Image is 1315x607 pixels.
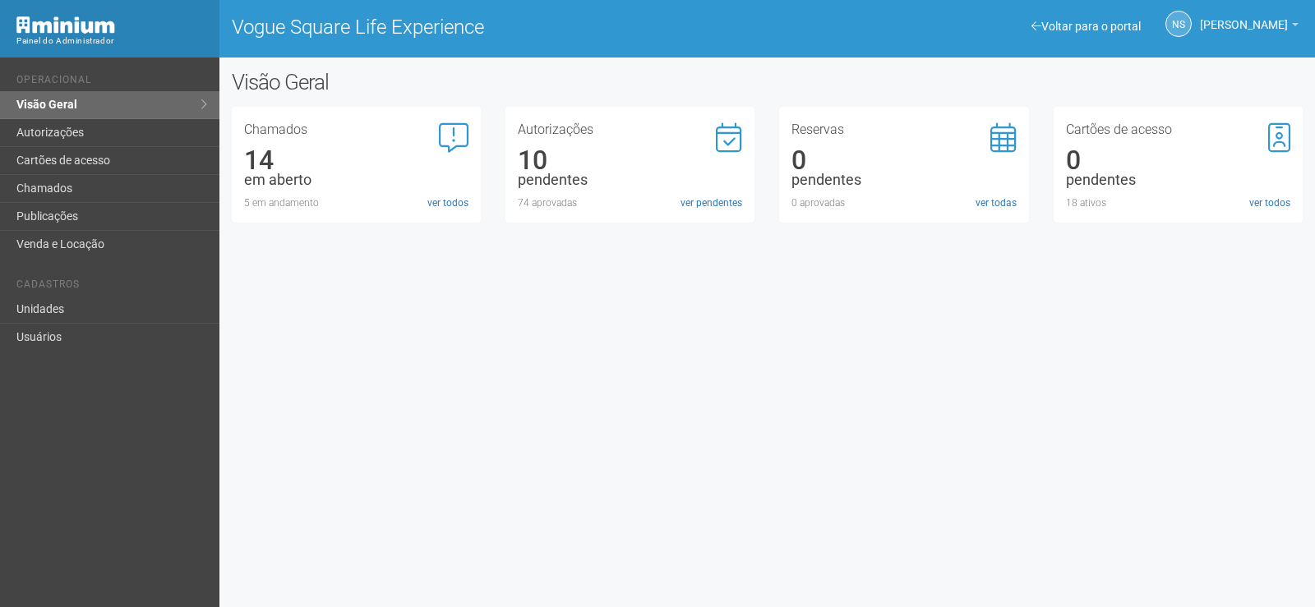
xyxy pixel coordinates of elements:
[1066,123,1290,136] h3: Cartões de acesso
[244,123,468,136] h3: Chamados
[16,16,115,34] img: Minium
[791,172,1016,187] div: pendentes
[791,123,1016,136] h3: Reservas
[244,172,468,187] div: em aberto
[681,195,742,210] a: ver pendentes
[1165,11,1192,37] a: NS
[1066,195,1290,210] div: 18 ativos
[232,16,755,38] h1: Vogue Square Life Experience
[518,195,742,210] div: 74 aprovadas
[244,153,468,168] div: 14
[1200,21,1299,34] a: [PERSON_NAME]
[518,172,742,187] div: pendentes
[976,195,1017,210] a: ver todas
[16,74,207,91] li: Operacional
[232,70,664,94] h2: Visão Geral
[1066,172,1290,187] div: pendentes
[1249,195,1290,210] a: ver todos
[518,153,742,168] div: 10
[518,123,742,136] h3: Autorizações
[791,153,1016,168] div: 0
[16,34,207,48] div: Painel do Administrador
[1031,20,1141,33] a: Voltar para o portal
[791,195,1016,210] div: 0 aprovadas
[1066,153,1290,168] div: 0
[1200,2,1288,31] span: Nicolle Silva
[16,278,207,296] li: Cadastros
[244,195,468,210] div: 5 em andamento
[427,195,468,210] a: ver todos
